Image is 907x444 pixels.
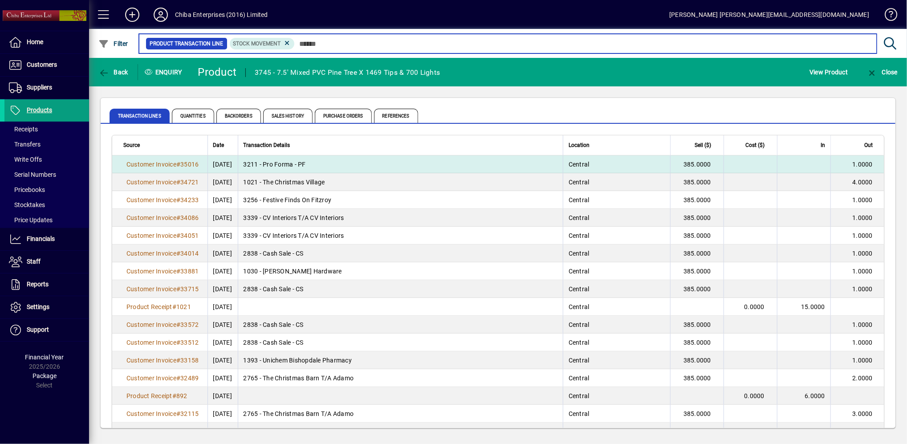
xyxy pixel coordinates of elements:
td: 3339 - CV Interiors T/A CV Interiors [238,227,563,244]
mat-chip: Product Transaction Type: Stock movement [230,38,295,49]
span: 33572 [180,321,199,328]
span: Receipts [9,126,38,133]
td: 385.0000 [670,405,724,423]
span: Staff [27,258,41,265]
a: Settings [4,296,89,318]
a: Customer Invoice#33512 [123,338,202,347]
div: [PERSON_NAME] [PERSON_NAME][EMAIL_ADDRESS][DOMAIN_NAME] [669,8,869,22]
span: 35016 [180,161,199,168]
td: 385.0000 [670,280,724,298]
span: 33715 [180,285,199,293]
td: [DATE] [207,298,238,316]
a: Customers [4,54,89,76]
td: [DATE] [207,173,238,191]
span: Products [27,106,52,114]
span: 3.0000 [853,410,873,417]
span: References [374,109,418,123]
td: [DATE] [207,334,238,351]
td: 385.0000 [670,369,724,387]
div: 3745 - 7.5' Mixed PVC Pine Tree X 1469 Tips & 700 Lights [255,65,440,80]
span: Customer Invoice [126,357,176,364]
span: Financial Year [25,354,64,361]
td: [DATE] [207,369,238,387]
span: 6.0000 [805,392,826,399]
span: # [172,303,176,310]
a: Customer Invoice#34721 [123,177,202,187]
td: 2838 - Cash Sale - CS [238,316,563,334]
span: Customer Invoice [126,285,176,293]
span: Central [569,161,590,168]
a: Knowledge Base [878,2,896,31]
td: 1021 - The Christmas Village [238,423,563,440]
td: 3211 - Pro Forma - PF [238,155,563,173]
span: # [176,375,180,382]
span: Price Updates [9,216,53,224]
td: [DATE] [207,209,238,227]
span: 33512 [180,339,199,346]
span: Customer Invoice [126,375,176,382]
a: Write Offs [4,152,89,167]
span: Customer Invoice [126,196,176,204]
span: 1.0000 [853,321,873,328]
span: Settings [27,303,49,310]
span: # [176,250,180,257]
span: Cost ($) [745,140,765,150]
span: Filter [98,40,128,47]
a: Customer Invoice#34014 [123,248,202,258]
td: [DATE] [207,316,238,334]
a: Customer Invoice#32115 [123,409,202,419]
td: [DATE] [207,155,238,173]
td: [DATE] [207,244,238,262]
span: Central [569,428,590,435]
span: Central [569,250,590,257]
span: Central [569,232,590,239]
a: Home [4,31,89,53]
span: Customer Invoice [126,179,176,186]
td: 2838 - Cash Sale - CS [238,334,563,351]
a: Receipts [4,122,89,137]
span: Sales History [263,109,313,123]
td: [DATE] [207,351,238,369]
td: [DATE] [207,280,238,298]
span: # [176,161,180,168]
span: Central [569,357,590,364]
span: # [176,321,180,328]
div: Enquiry [138,65,191,79]
span: Product Transaction Line [150,39,224,48]
td: 350.0000 [670,423,724,440]
a: Financials [4,228,89,250]
a: Customer Invoice#32033 [123,427,202,436]
td: 385.0000 [670,244,724,262]
td: 1393 - Unichem Bishopdale Pharmacy [238,351,563,369]
span: 32115 [180,410,199,417]
span: Central [569,375,590,382]
td: [DATE] [207,227,238,244]
a: Customer Invoice#33572 [123,320,202,330]
a: Customer Invoice#35016 [123,159,202,169]
a: Customer Invoice#34051 [123,231,202,240]
a: Pricebooks [4,182,89,197]
td: 385.0000 [670,155,724,173]
span: # [176,196,180,204]
span: Transaction Details [244,140,290,150]
span: 1.0000 [853,196,873,204]
button: Profile [146,7,175,23]
span: 2.0000 [853,375,873,382]
span: # [176,268,180,275]
div: Sell ($) [676,140,719,150]
span: Serial Numbers [9,171,56,178]
span: Customer Invoice [126,161,176,168]
a: Customer Invoice#33158 [123,355,202,365]
span: 34086 [180,214,199,221]
span: 1.0000 [853,250,873,257]
td: 385.0000 [670,262,724,280]
span: Central [569,303,590,310]
span: Financials [27,235,55,242]
a: Product Receipt#1021 [123,302,194,312]
span: 33158 [180,357,199,364]
span: 15.0000 [801,303,825,310]
td: 3256 - Festive Finds On Fitzroy [238,191,563,209]
td: 385.0000 [670,173,724,191]
a: Customer Invoice#32489 [123,373,202,383]
span: 1.0000 [853,232,873,239]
